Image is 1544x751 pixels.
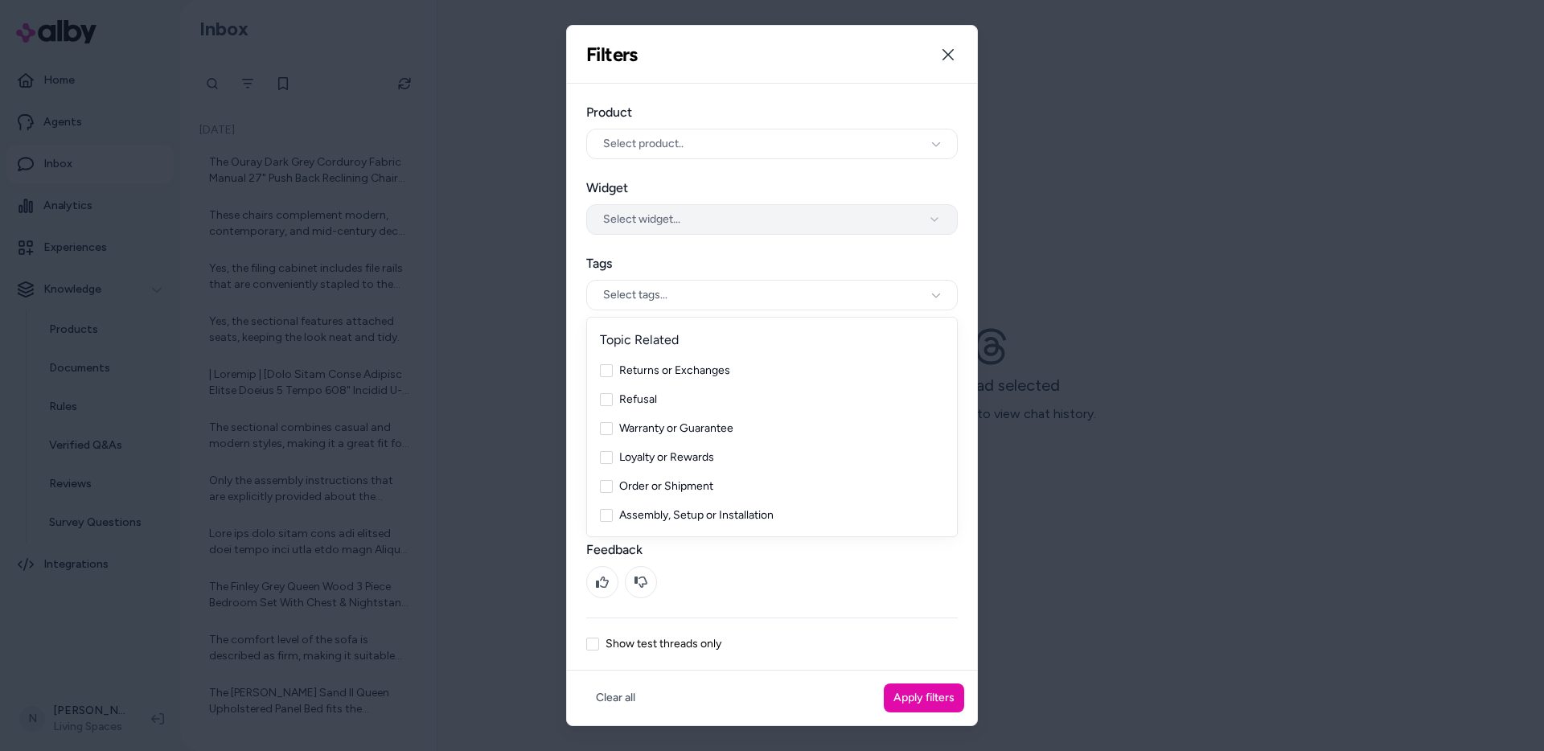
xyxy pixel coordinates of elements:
[619,478,713,495] button: Order or Shipment
[586,280,958,310] div: Select tags...
[586,317,958,537] div: Suggestions
[586,683,645,712] button: Clear all
[619,507,774,523] button: Assembly, Setup or Installation
[619,363,730,379] button: Returns or Exchanges
[619,421,733,437] button: Warranty or Guarantee
[606,638,721,650] label: Show test threads only
[586,540,958,560] label: Feedback
[619,392,657,408] button: Refusal
[593,330,951,350] h2: Topic Related
[884,683,964,712] button: Apply filters
[619,449,714,466] button: Loyalty or Rewards
[586,103,958,122] label: Product
[586,43,638,67] h2: Filters
[586,254,958,273] label: Tags
[586,204,958,235] button: Select widget...
[603,136,684,152] span: Select product..
[586,179,958,198] label: Widget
